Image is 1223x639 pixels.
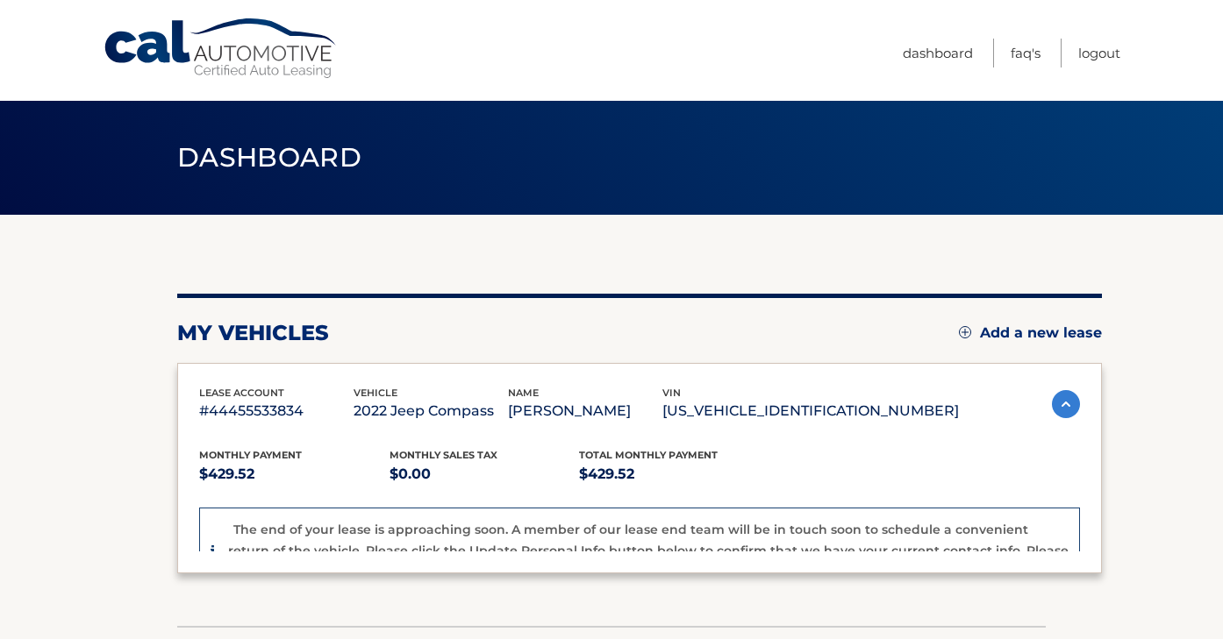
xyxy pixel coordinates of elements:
span: Monthly sales Tax [390,449,497,461]
a: Logout [1078,39,1120,67]
span: Monthly Payment [199,449,302,461]
p: [PERSON_NAME] [508,399,662,423]
p: #44455533834 [199,399,354,423]
a: Cal Automotive [103,18,340,80]
p: $429.52 [199,462,390,486]
a: FAQ's [1011,39,1041,67]
span: lease account [199,387,284,399]
img: add.svg [959,326,971,338]
a: Dashboard [903,39,973,67]
p: $429.52 [579,462,769,486]
img: accordion-active.svg [1052,390,1080,418]
p: 2022 Jeep Compass [354,399,508,423]
span: vehicle [354,387,397,399]
span: name [508,387,539,399]
span: Total Monthly Payment [579,449,718,461]
h2: my vehicles [177,320,329,346]
span: Dashboard [177,141,361,174]
p: $0.00 [390,462,580,486]
p: The end of your lease is approaching soon. A member of our lease end team will be in touch soon t... [228,522,1069,580]
p: [US_VEHICLE_IDENTIFICATION_NUMBER] [662,399,959,423]
span: vin [662,387,681,399]
a: Add a new lease [959,324,1102,342]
